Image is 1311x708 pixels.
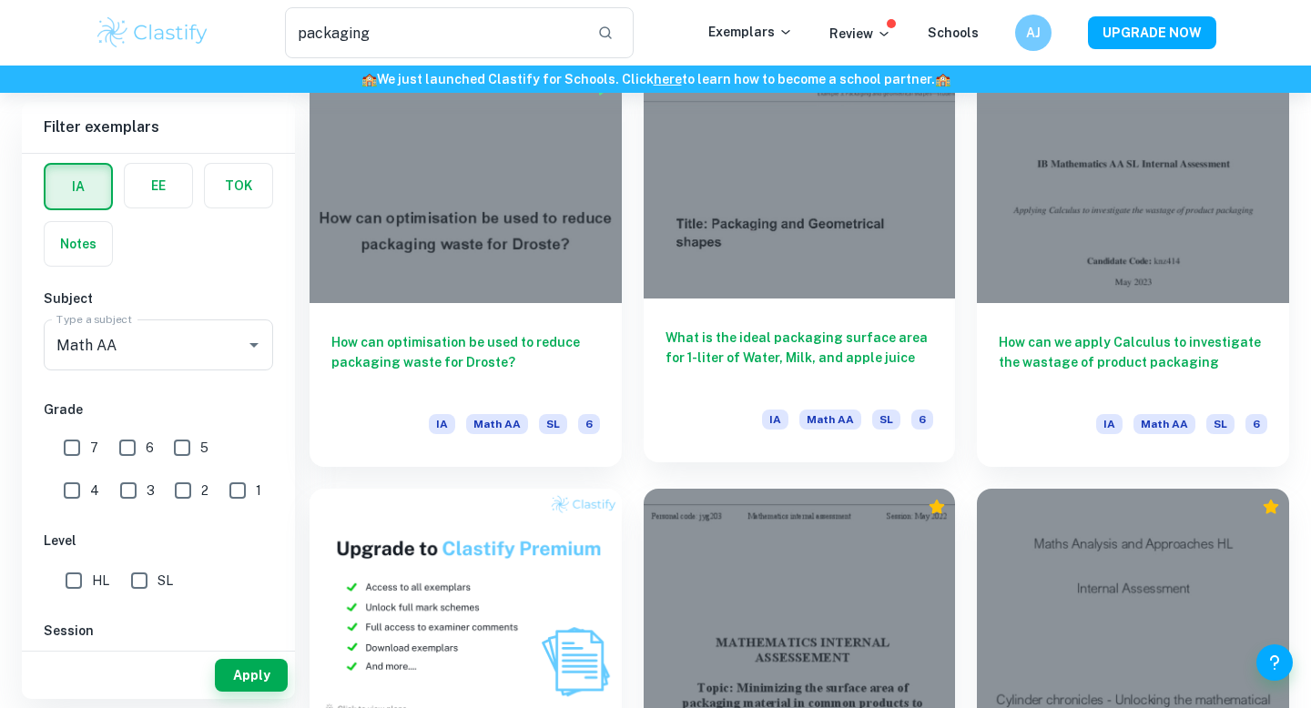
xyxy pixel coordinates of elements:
[654,72,682,86] a: here
[146,438,154,458] span: 6
[666,328,934,388] h6: What is the ideal packaging surface area for 1-liter of Water, Milk, and apple juice
[1245,414,1267,434] span: 6
[999,332,1267,392] h6: How can we apply Calculus to investigate the wastage of product packaging
[872,410,900,430] span: SL
[201,480,208,501] span: 2
[285,7,583,58] input: Search for any exemplars...
[56,311,132,327] label: Type a subject
[708,22,793,42] p: Exemplars
[1096,414,1123,434] span: IA
[799,410,861,430] span: Math AA
[928,25,979,40] a: Schools
[46,165,111,208] button: IA
[1133,414,1195,434] span: Math AA
[829,24,891,44] p: Review
[215,659,288,692] button: Apply
[1015,15,1052,51] button: AJ
[539,414,567,434] span: SL
[977,69,1289,467] a: How can we apply Calculus to investigate the wastage of product packagingIAMath AASL6
[1088,16,1216,49] button: UPGRADE NOW
[158,571,173,591] span: SL
[928,498,946,516] div: Premium
[466,414,528,434] span: Math AA
[147,480,155,501] span: 3
[95,15,210,51] img: Clastify logo
[44,400,273,420] h6: Grade
[205,164,272,207] button: TOK
[125,164,192,207] button: EE
[256,480,261,501] span: 1
[1256,644,1293,681] button: Help and Feedback
[361,72,377,86] span: 🏫
[578,414,600,434] span: 6
[331,332,600,392] h6: How can optimisation be used to reduce packaging waste for Droste?
[762,410,788,430] span: IA
[44,531,273,551] h6: Level
[310,69,622,467] a: How can optimisation be used to reduce packaging waste for Droste?IAMath AASL6
[45,222,112,266] button: Notes
[44,621,273,641] h6: Session
[92,571,109,591] span: HL
[1023,23,1044,43] h6: AJ
[911,410,933,430] span: 6
[22,102,295,153] h6: Filter exemplars
[90,480,99,501] span: 4
[935,72,950,86] span: 🏫
[241,332,267,358] button: Open
[200,438,208,458] span: 5
[429,414,455,434] span: IA
[90,438,98,458] span: 7
[4,69,1307,89] h6: We just launched Clastify for Schools. Click to learn how to become a school partner.
[1206,414,1235,434] span: SL
[1262,498,1280,516] div: Premium
[644,69,956,467] a: What is the ideal packaging surface area for 1-liter of Water, Milk, and apple juiceIAMath AASL6
[44,288,273,308] h6: Subject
